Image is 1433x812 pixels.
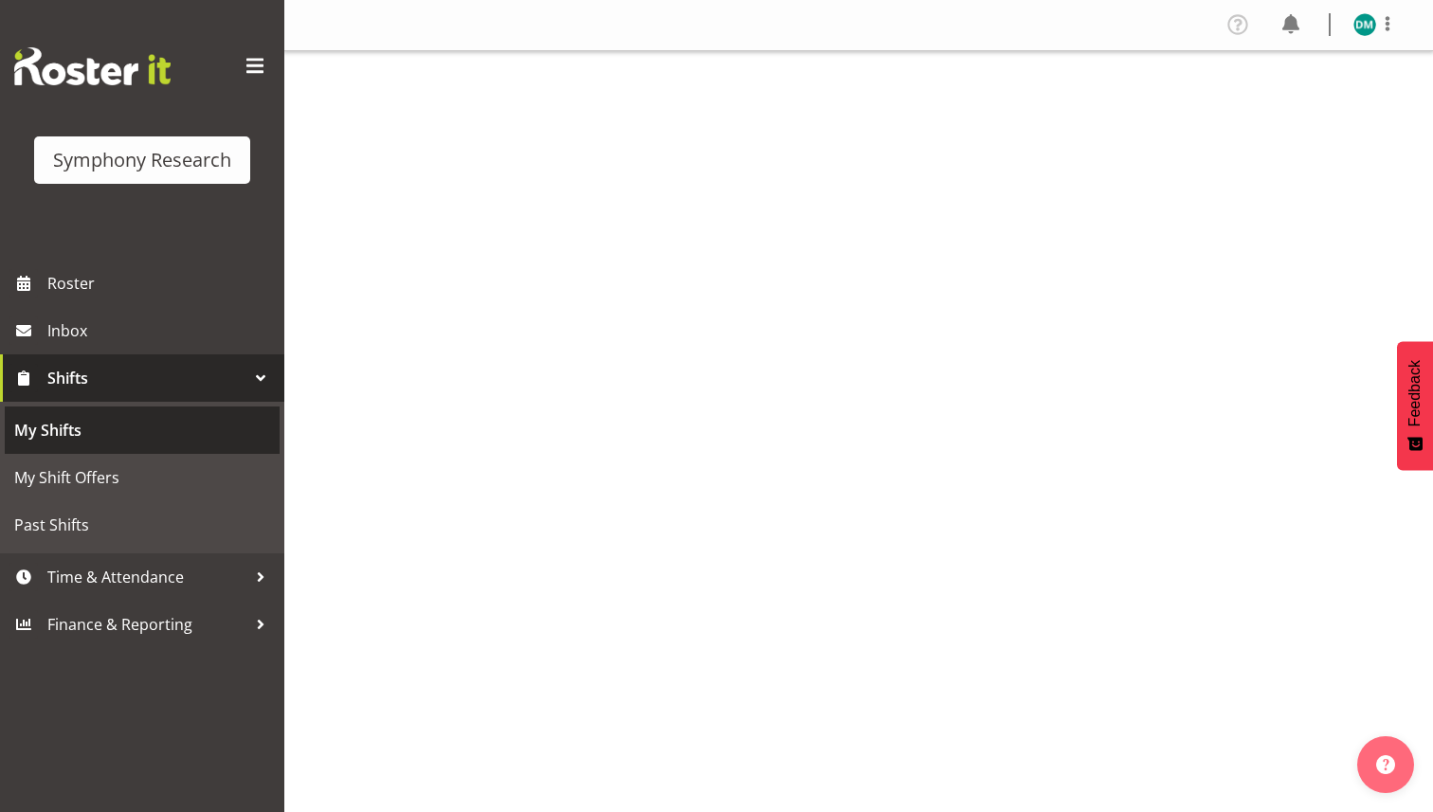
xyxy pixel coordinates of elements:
span: Time & Attendance [47,563,246,591]
span: Feedback [1406,360,1424,426]
span: Inbox [47,316,275,345]
span: Finance & Reporting [47,610,246,639]
img: help-xxl-2.png [1376,755,1395,774]
img: Rosterit website logo [14,47,171,85]
span: Roster [47,269,275,298]
button: Feedback - Show survey [1397,341,1433,470]
span: My Shifts [14,416,270,444]
span: My Shift Offers [14,463,270,492]
span: Shifts [47,364,246,392]
a: My Shifts [5,406,280,454]
a: My Shift Offers [5,454,280,501]
div: Symphony Research [53,146,231,174]
img: denis-morsin11871.jpg [1353,13,1376,36]
span: Past Shifts [14,511,270,539]
a: Past Shifts [5,501,280,549]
